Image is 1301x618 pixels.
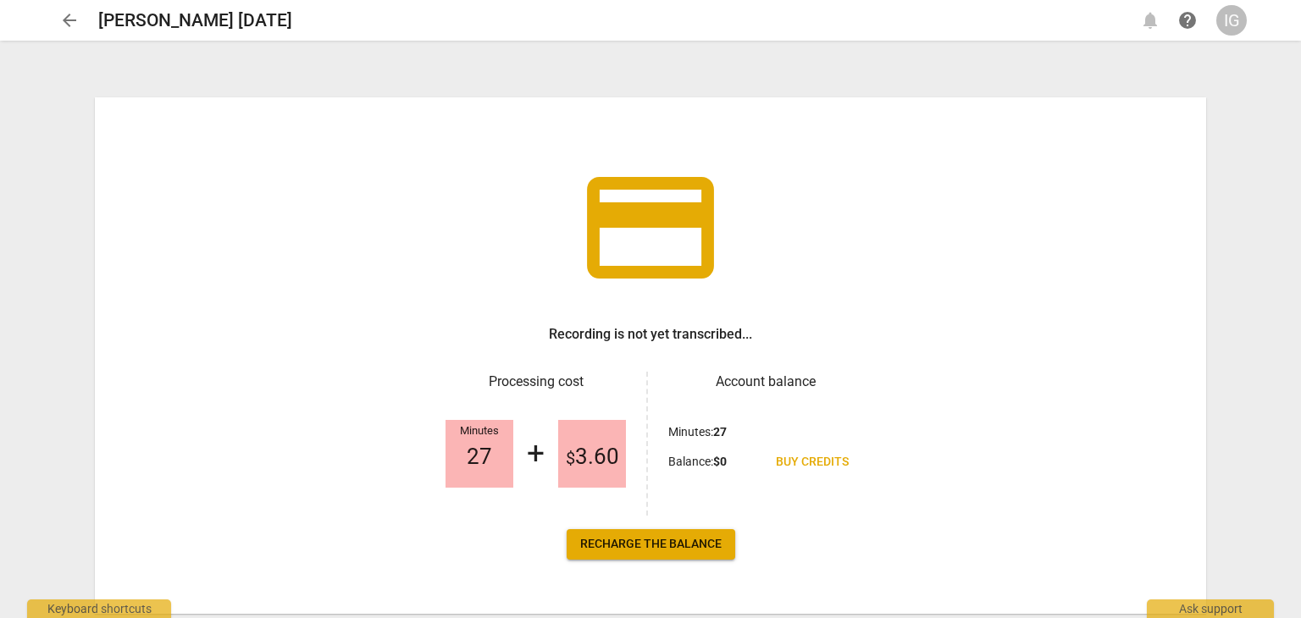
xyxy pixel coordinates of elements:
[1177,10,1198,30] span: help
[713,455,727,468] b: $ 0
[668,423,727,441] p: Minutes :
[446,425,513,438] div: Minutes
[776,454,849,471] span: Buy credits
[1216,5,1247,36] button: IG
[668,372,862,392] h3: Account balance
[549,324,752,345] h3: Recording is not yet transcribed...
[713,425,727,439] b: 27
[567,529,735,560] a: Recharge the balance
[668,453,727,471] p: Balance :
[98,10,292,31] h2: [PERSON_NAME] [DATE]
[580,536,722,553] span: Recharge the balance
[566,444,619,470] span: 3.60
[1147,599,1274,618] div: Ask support
[467,444,492,470] span: 27
[27,599,171,618] div: Keyboard shortcuts
[566,448,575,468] span: $
[439,372,633,392] h3: Processing cost
[1172,5,1203,36] a: Help
[762,447,862,477] a: Buy credits
[527,436,545,472] div: +
[574,152,727,304] span: credit_card
[59,10,80,30] span: arrow_back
